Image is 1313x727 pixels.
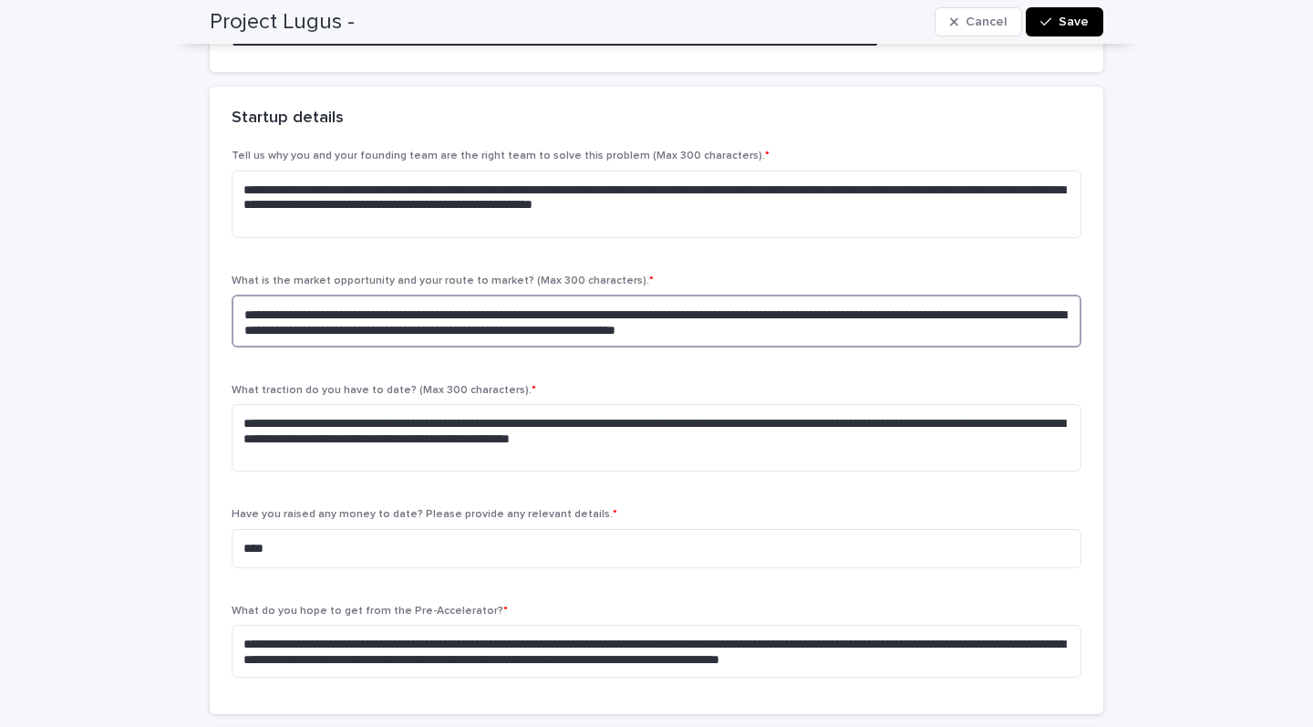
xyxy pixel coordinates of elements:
h2: Project Lugus - [210,9,355,36]
button: Cancel [935,7,1022,36]
button: Save [1026,7,1103,36]
span: Save [1059,16,1089,28]
h2: Startup details [232,109,344,129]
span: Cancel [966,16,1007,28]
span: What traction do you have to date? (Max 300 characters). [232,385,536,396]
span: Tell us why you and your founding team are the right team to solve this problem (Max 300 characte... [232,151,770,161]
span: What do you hope to get from the Pre-Accelerator? [232,606,508,617]
span: What is the market opportunity and your route to market? (Max 300 characters). [232,275,654,286]
span: Have you raised any money to date? Please provide any relevant details. [232,509,617,520]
